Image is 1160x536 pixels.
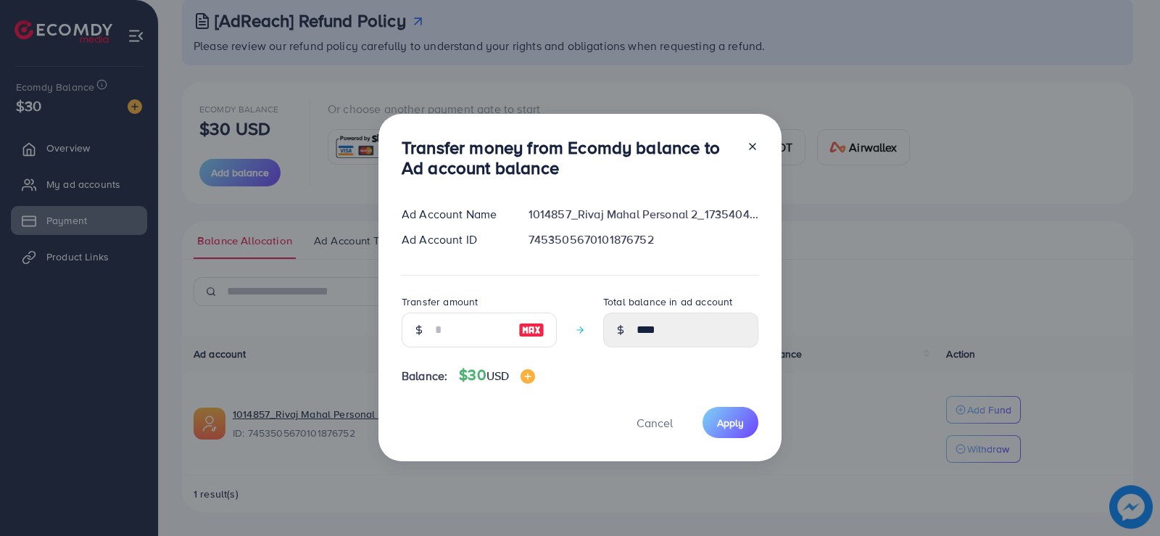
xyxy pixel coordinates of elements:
[521,369,535,384] img: image
[637,415,673,431] span: Cancel
[402,294,478,309] label: Transfer amount
[517,231,770,248] div: 7453505670101876752
[518,321,544,339] img: image
[717,416,744,430] span: Apply
[517,206,770,223] div: 1014857_Rivaj Mahal Personal 2_1735404529188
[618,407,691,438] button: Cancel
[459,366,535,384] h4: $30
[603,294,732,309] label: Total balance in ad account
[703,407,758,438] button: Apply
[390,206,517,223] div: Ad Account Name
[390,231,517,248] div: Ad Account ID
[402,368,447,384] span: Balance:
[486,368,509,384] span: USD
[402,137,735,179] h3: Transfer money from Ecomdy balance to Ad account balance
